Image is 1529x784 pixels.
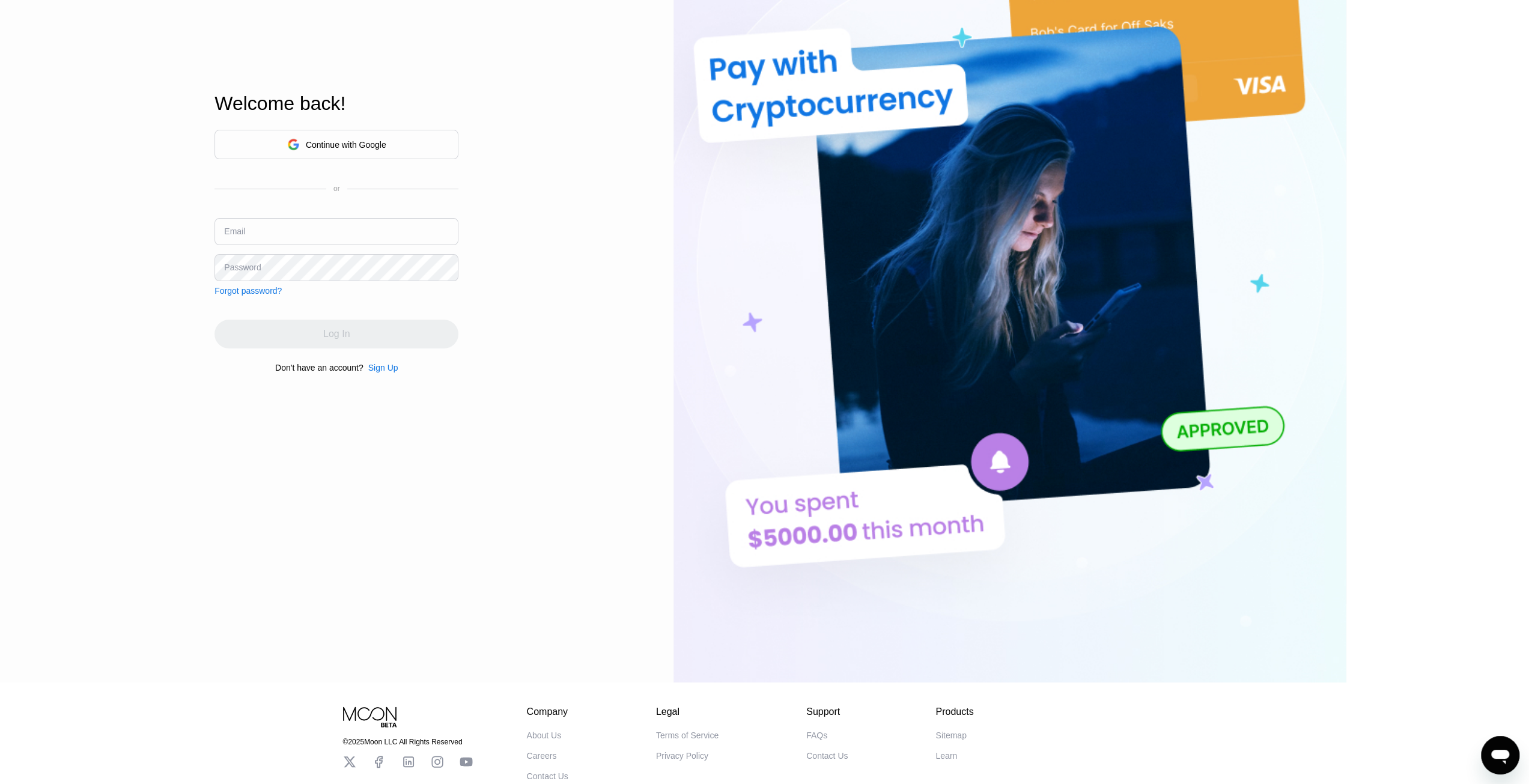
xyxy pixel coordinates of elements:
[214,286,282,296] div: Forgot password?
[1481,736,1519,774] iframe: Button to launch messaging window
[806,731,827,740] div: FAQs
[656,731,719,740] div: Terms of Service
[306,140,386,150] div: Continue with Google
[656,751,708,761] div: Privacy Policy
[935,731,966,740] div: Sitemap
[224,226,245,236] div: Email
[527,707,568,717] div: Company
[214,93,458,115] div: Welcome back!
[527,731,562,740] div: About Us
[214,130,458,159] div: Continue with Google
[363,363,398,372] div: Sign Up
[806,751,848,761] div: Contact Us
[333,184,340,193] div: or
[527,751,557,761] div: Careers
[275,363,363,372] div: Don't have an account?
[935,751,957,761] div: Learn
[224,263,261,272] div: Password
[527,771,568,781] div: Contact Us
[935,707,973,717] div: Products
[806,707,848,717] div: Support
[656,707,719,717] div: Legal
[368,363,398,372] div: Sign Up
[343,738,473,746] div: © 2025 Moon LLC All Rights Reserved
